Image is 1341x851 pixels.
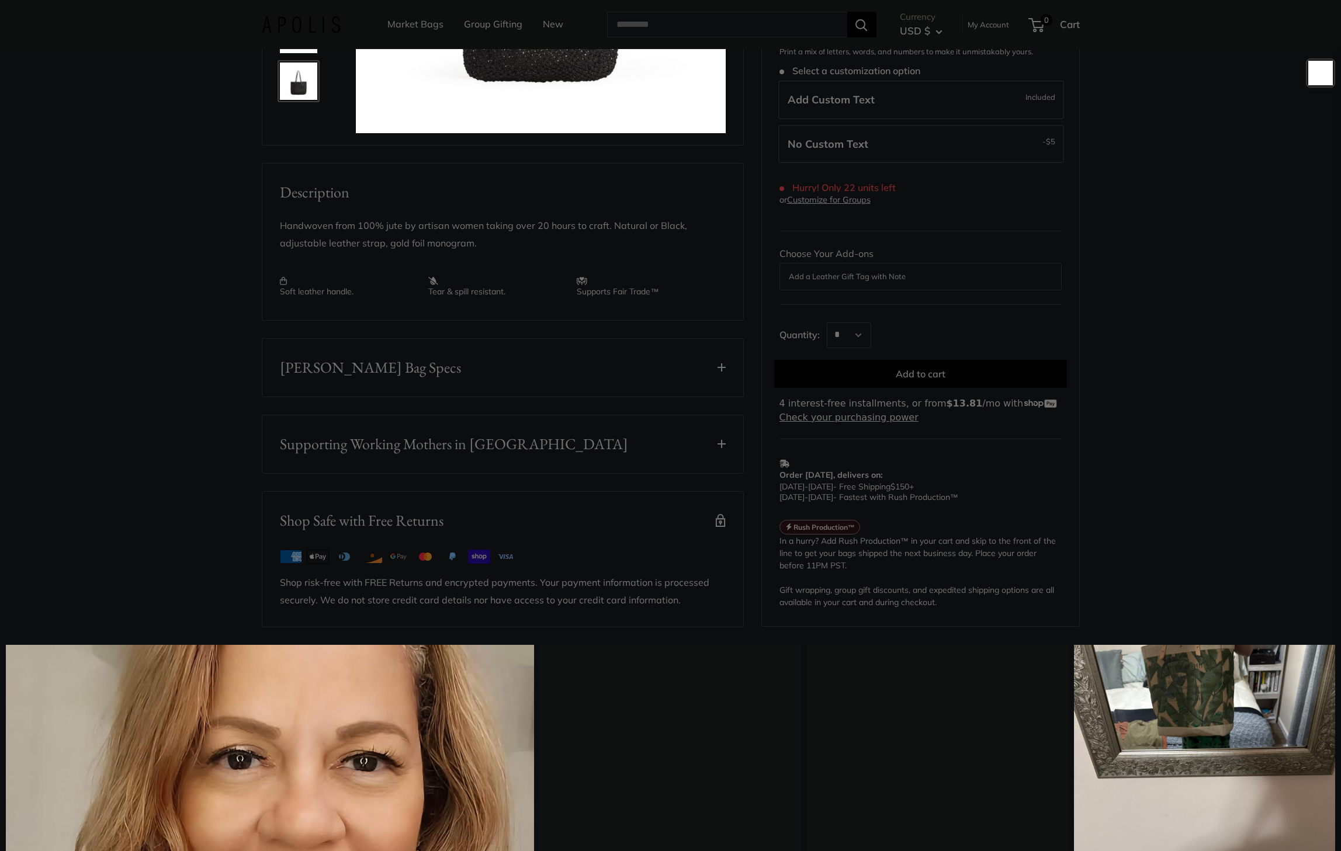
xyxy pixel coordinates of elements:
input: Search... [607,12,847,37]
span: Select a customization option [779,65,920,77]
label: Leave Blank [778,125,1064,164]
div: In a hurry? Add Rush Production™ in your cart and skip to the front of the line to get your bags ... [779,536,1062,609]
a: Customize for Groups [787,194,871,205]
span: USD $ [900,25,930,37]
img: Mercado Woven in Black | Estimated Ship: Oct. 19th [280,62,317,100]
a: My Account [968,18,1009,32]
p: - Free Shipping + [779,481,1056,502]
span: 0 [1040,14,1052,26]
span: Cart [1060,18,1080,30]
a: New [543,16,563,33]
span: - Fastest with Rush Production™ [779,492,958,502]
span: $5 [1046,137,1055,146]
span: Add Custom Text [788,93,875,106]
span: No Custom Text [788,137,868,151]
button: USD $ [900,22,942,40]
div: Choose Your Add-ons [779,246,1062,290]
button: [PERSON_NAME] Bag Specs [262,339,743,397]
span: Supporting Working Mothers in [GEOGRAPHIC_DATA] [280,433,628,456]
p: Print a mix of letters, words, and numbers to make it unmistakably yours. [779,47,1062,58]
span: [DATE] [808,481,833,492]
a: Group Gifting [464,16,522,33]
a: 0 Cart [1030,15,1080,34]
span: Hurry! Only 22 units left [779,183,896,194]
span: - [1042,134,1055,148]
label: Add Custom Text [778,81,1064,119]
span: - [805,481,808,492]
span: [PERSON_NAME] Bag Specs [280,356,461,379]
p: Tear & spill resistant. [428,276,565,297]
p: Shop risk-free with FREE Returns and encrypted payments. Your payment information is processed se... [280,574,726,609]
button: Add to cart [774,360,1067,388]
a: Market Bags [387,16,443,33]
span: Currency [900,9,942,25]
button: Supporting Working Mothers in [GEOGRAPHIC_DATA] [262,415,743,473]
p: Supports Fair Trade™ [577,276,713,297]
div: or [779,192,871,208]
span: [DATE] [808,492,833,502]
span: [DATE] [779,492,805,502]
h2: Description [280,181,726,204]
button: Search [847,12,876,37]
a: Mercado Woven in Black | Estimated Ship: Oct. 19th [278,60,320,102]
p: Soft leather handle. [280,276,417,297]
label: Quantity: [779,319,827,348]
span: - [805,492,808,502]
button: Add a Leather Gift Tag with Note [789,270,1052,284]
strong: Rush Production™ [793,523,855,532]
span: $150 [890,481,909,492]
strong: Order [DATE], delivers on: [779,470,882,480]
span: Handwoven from 100% jute by artisan women taking over 20 hours to craft. Natural or Black, adjust... [280,220,687,249]
h2: Shop Safe with Free Returns [280,509,443,532]
img: Apolis [262,16,341,33]
span: Included [1025,90,1055,104]
span: [DATE] [779,481,805,492]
